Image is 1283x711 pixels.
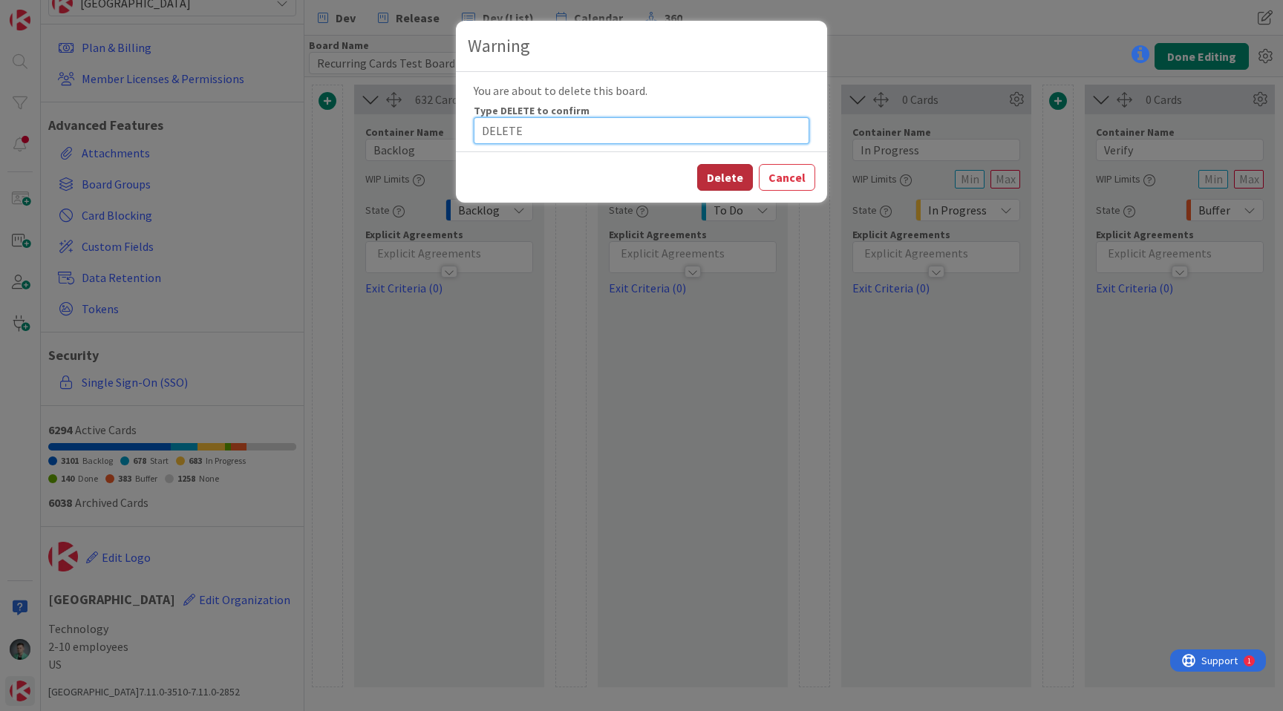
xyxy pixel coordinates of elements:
span: Support [31,2,68,20]
div: 1 [77,6,81,18]
div: Warning [468,33,530,59]
button: Delete [697,164,753,191]
button: Cancel [759,164,815,191]
h6: You are about to delete this board. [474,84,809,98]
label: Type DELETE to confirm [474,104,590,117]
